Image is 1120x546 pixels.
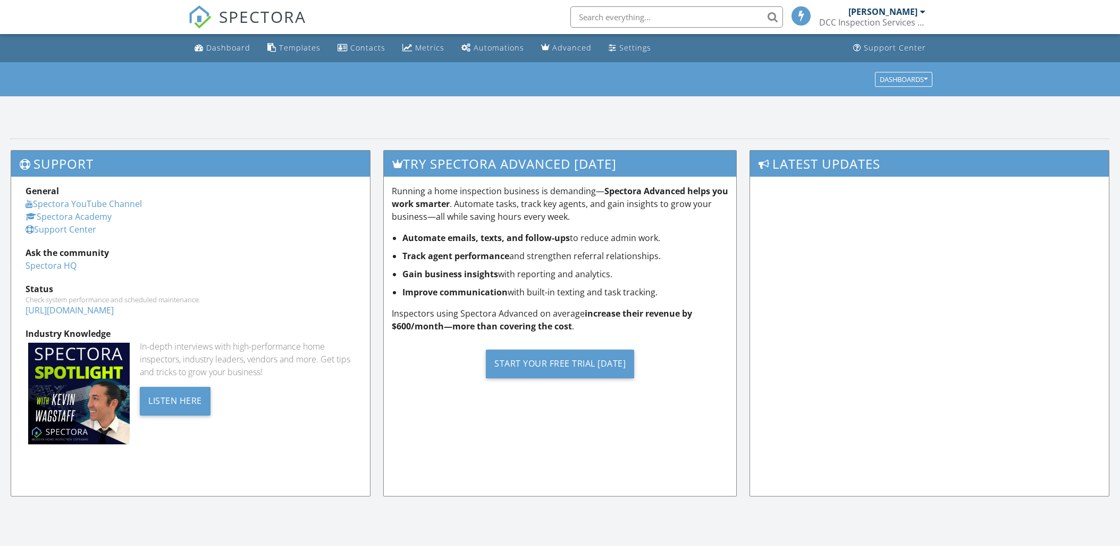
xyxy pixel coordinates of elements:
[537,38,596,58] a: Advanced
[26,327,356,340] div: Industry Knowledge
[26,211,112,222] a: Spectora Academy
[350,43,385,53] div: Contacts
[457,38,528,58] a: Automations (Basic)
[864,43,926,53] div: Support Center
[819,17,925,28] div: DCC Inspection Services LLC
[474,43,524,53] div: Automations
[619,43,651,53] div: Settings
[402,250,728,262] li: and strengthen referral relationships.
[402,232,570,244] strong: Automate emails, texts, and follow-ups
[392,341,728,386] a: Start Your Free Trial [DATE]
[11,151,370,177] h3: Support
[188,14,306,37] a: SPECTORA
[392,307,728,333] p: Inspectors using Spectora Advanced on average .
[190,38,255,58] a: Dashboard
[392,308,692,332] strong: increase their revenue by $600/month—more than covering the cost
[140,387,210,416] div: Listen Here
[28,343,130,444] img: Spectoraspolightmain
[392,185,728,223] p: Running a home inspection business is demanding— . Automate tasks, track key agents, and gain ins...
[206,43,250,53] div: Dashboard
[140,394,210,406] a: Listen Here
[188,5,212,29] img: The Best Home Inspection Software - Spectora
[552,43,592,53] div: Advanced
[140,340,356,378] div: In-depth interviews with high-performance home inspectors, industry leaders, vendors and more. Ge...
[750,151,1109,177] h3: Latest Updates
[26,295,356,304] div: Check system performance and scheduled maintenance.
[26,185,59,197] strong: General
[398,38,449,58] a: Metrics
[402,250,509,262] strong: Track agent performance
[402,231,728,244] li: to reduce admin work.
[402,268,728,280] li: with reporting and analytics.
[486,350,634,378] div: Start Your Free Trial [DATE]
[26,224,96,235] a: Support Center
[26,283,356,295] div: Status
[384,151,736,177] h3: Try spectora advanced [DATE]
[219,5,306,28] span: SPECTORA
[848,6,917,17] div: [PERSON_NAME]
[26,198,142,210] a: Spectora YouTube Channel
[849,38,930,58] a: Support Center
[402,286,508,298] strong: Improve communication
[279,43,321,53] div: Templates
[402,286,728,299] li: with built-in texting and task tracking.
[333,38,390,58] a: Contacts
[263,38,325,58] a: Templates
[604,38,655,58] a: Settings
[402,268,498,280] strong: Gain business insights
[26,246,356,259] div: Ask the community
[26,304,114,316] a: [URL][DOMAIN_NAME]
[392,185,728,210] strong: Spectora Advanced helps you work smarter
[415,43,444,53] div: Metrics
[875,72,932,87] button: Dashboards
[570,6,783,28] input: Search everything...
[880,76,928,83] div: Dashboards
[26,260,77,271] a: Spectora HQ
